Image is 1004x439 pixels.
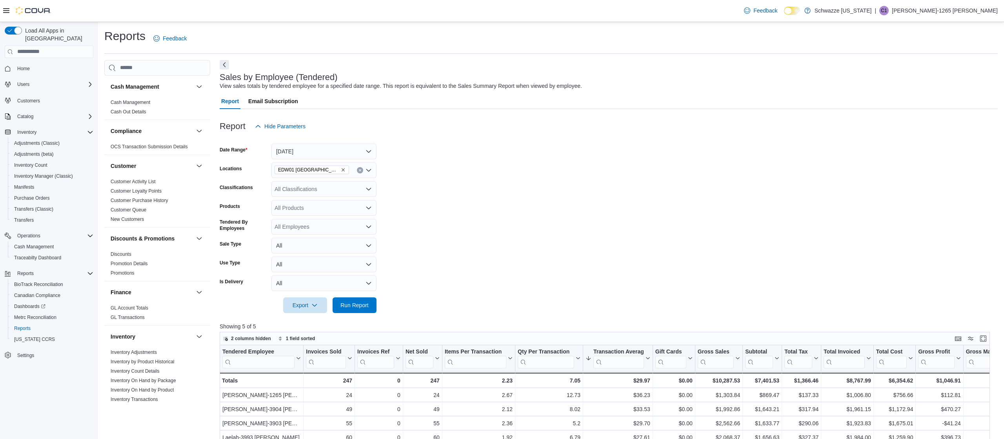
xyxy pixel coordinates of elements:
[111,109,146,115] a: Cash Out Details
[366,205,372,211] button: Open list of options
[14,314,56,321] span: Metrc Reconciliation
[220,184,253,191] label: Classifications
[406,348,433,356] div: Net Sold
[824,376,871,385] div: $8,767.99
[745,376,779,385] div: $7,401.53
[111,162,136,170] h3: Customer
[22,27,93,42] span: Load All Apps in [GEOGRAPHIC_DATA]
[220,166,242,172] label: Locations
[14,151,54,157] span: Adjustments (beta)
[111,207,146,213] span: Customer Queue
[11,171,93,181] span: Inventory Manager (Classic)
[518,348,574,356] div: Qty Per Transaction
[111,260,148,267] span: Promotion Details
[220,147,247,153] label: Date Range
[111,251,131,257] a: Discounts
[8,241,96,252] button: Cash Management
[111,235,175,242] h3: Discounts & Promotions
[17,352,34,359] span: Settings
[11,160,93,170] span: Inventory Count
[445,404,513,414] div: 2.12
[14,231,93,240] span: Operations
[111,305,148,311] a: GL Account Totals
[104,177,210,227] div: Customer
[406,404,440,414] div: 49
[195,332,204,341] button: Inventory
[14,64,33,73] a: Home
[17,66,30,72] span: Home
[11,182,37,192] a: Manifests
[111,197,168,204] span: Customer Purchase History
[111,349,157,355] span: Inventory Adjustments
[8,290,96,301] button: Canadian Compliance
[11,242,57,251] a: Cash Management
[111,83,193,91] button: Cash Management
[104,28,146,44] h1: Reports
[11,193,93,203] span: Purchase Orders
[222,348,301,368] button: Tendered Employee
[11,215,37,225] a: Transfers
[11,193,53,203] a: Purchase Orders
[11,324,93,333] span: Reports
[8,138,96,149] button: Adjustments (Classic)
[14,255,61,261] span: Traceabilty Dashboard
[518,404,580,414] div: 8.02
[111,162,193,170] button: Customer
[222,390,301,400] div: [PERSON_NAME]-1265 [PERSON_NAME]
[445,390,513,400] div: 2.67
[741,3,780,18] a: Feedback
[2,350,96,361] button: Settings
[111,100,150,105] a: Cash Management
[655,348,693,368] button: Gift Cards
[784,390,818,400] div: $137.33
[252,118,309,134] button: Hide Parameters
[14,173,73,179] span: Inventory Manager (Classic)
[111,261,148,266] a: Promotion Details
[17,113,33,120] span: Catalog
[195,161,204,171] button: Customer
[593,348,644,356] div: Transaction Average
[111,378,176,383] a: Inventory On Hand by Package
[698,348,740,368] button: Gross Sales
[14,269,37,278] button: Reports
[11,204,93,214] span: Transfers (Classic)
[11,160,51,170] a: Inventory Count
[283,297,327,313] button: Export
[918,390,960,400] div: $112.81
[14,206,53,212] span: Transfers (Classic)
[966,334,975,343] button: Display options
[111,144,188,150] span: OCS Transaction Submission Details
[220,60,229,69] button: Next
[306,390,352,400] div: 24
[264,122,306,130] span: Hide Parameters
[111,377,176,384] span: Inventory On Hand by Package
[979,334,988,343] button: Enter fullscreen
[14,217,34,223] span: Transfers
[892,6,998,15] p: [PERSON_NAME]-1265 [PERSON_NAME]
[220,279,243,285] label: Is Delivery
[8,301,96,312] a: Dashboards
[111,288,131,296] h3: Finance
[14,351,37,360] a: Settings
[655,376,693,385] div: $0.00
[111,333,193,341] button: Inventory
[14,244,54,250] span: Cash Management
[11,313,60,322] a: Metrc Reconciliation
[220,241,241,247] label: Sale Type
[220,82,582,90] div: View sales totals by tendered employee for a specified date range. This report is equivalent to t...
[876,348,913,368] button: Total Cost
[518,390,580,400] div: 12.73
[111,83,159,91] h3: Cash Management
[2,127,96,138] button: Inventory
[14,128,40,137] button: Inventory
[518,348,580,368] button: Qty Per Transaction
[271,144,376,159] button: [DATE]
[341,168,346,172] button: Remove EDW01 Farmington from selection in this group
[111,314,145,321] span: GL Transactions
[698,348,734,368] div: Gross Sales
[14,95,93,105] span: Customers
[14,281,63,288] span: BioTrack Reconciliation
[14,80,33,89] button: Users
[340,301,369,309] span: Run Report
